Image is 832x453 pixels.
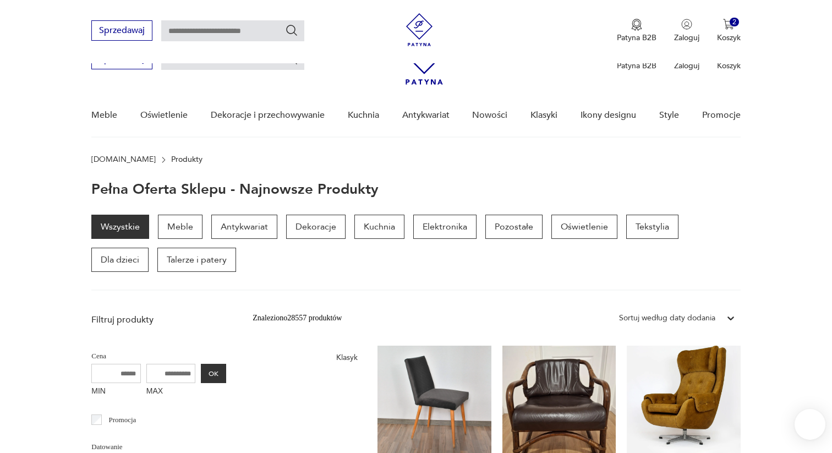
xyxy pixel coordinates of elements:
a: Antykwariat [211,215,277,239]
button: Zaloguj [674,19,699,43]
p: Produkty [171,155,202,164]
img: Patyna - sklep z meblami i dekoracjami vintage [403,13,436,46]
img: Ikona koszyka [723,19,734,30]
label: MAX [146,383,196,401]
p: Koszyk [717,32,741,43]
button: Szukaj [285,24,298,37]
button: 2Koszyk [717,19,741,43]
a: [DOMAIN_NAME] [91,155,156,164]
a: Kuchnia [348,94,379,137]
a: Dla dzieci [91,248,149,272]
a: Pozostałe [485,215,543,239]
a: Dekoracje [286,215,346,239]
a: Klasyki [530,94,557,137]
a: Oświetlenie [140,94,188,137]
a: Ikony designu [581,94,636,137]
a: Sprzedawaj [91,56,152,64]
a: Tekstylia [626,215,678,239]
p: Promocja [109,414,136,426]
a: Kuchnia [354,215,404,239]
a: Meble [91,94,117,137]
a: Dekoracje i przechowywanie [211,94,325,137]
iframe: Smartsupp widget button [795,409,825,440]
button: Patyna B2B [617,19,656,43]
a: Meble [158,215,202,239]
p: Cena [91,350,226,362]
div: 2 [730,18,739,27]
img: Ikonka użytkownika [681,19,692,30]
button: Sprzedawaj [91,20,152,41]
a: Oświetlenie [551,215,617,239]
a: Promocje [702,94,741,137]
p: Koszyk [717,61,741,71]
p: Zaloguj [674,32,699,43]
button: OK [201,364,226,383]
a: Ikona medaluPatyna B2B [617,19,656,43]
div: Sortuj według daty dodania [619,312,715,324]
a: Antykwariat [402,94,450,137]
a: Sprzedawaj [91,28,152,35]
p: Patyna B2B [617,61,656,71]
a: Wszystkie [91,215,149,239]
a: Talerze i patery [157,248,236,272]
a: Elektronika [413,215,477,239]
h1: Pełna oferta sklepu - najnowsze produkty [91,182,379,197]
p: Datowanie [91,441,226,453]
a: Style [659,94,679,137]
a: Nowości [472,94,507,137]
div: Znaleziono 28557 produktów [253,312,342,324]
img: Ikona medalu [631,19,642,31]
p: Patyna B2B [617,32,656,43]
p: Filtruj produkty [91,314,226,326]
label: MIN [91,383,141,401]
p: Zaloguj [674,61,699,71]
